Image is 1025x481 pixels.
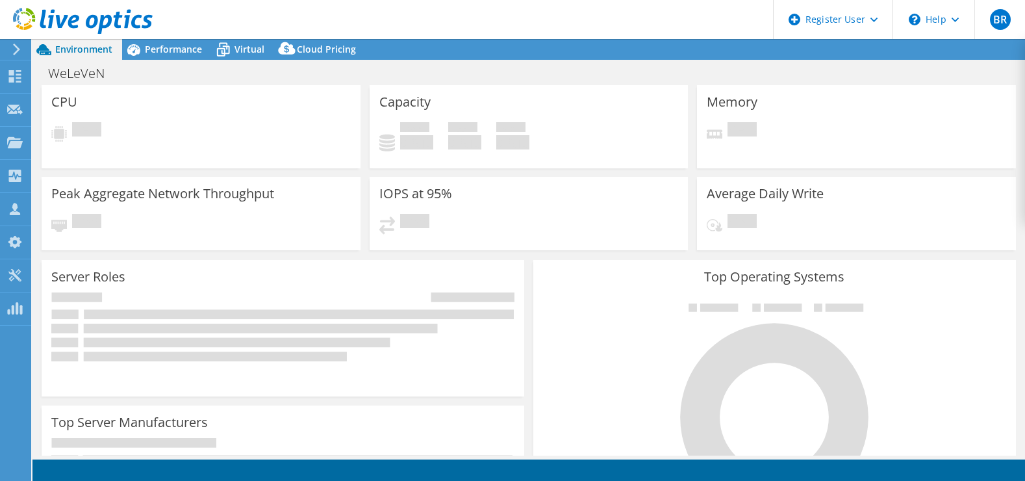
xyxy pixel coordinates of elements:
span: Performance [145,43,202,55]
span: Used [400,122,429,135]
h3: CPU [51,95,77,109]
span: Total [496,122,525,135]
span: Free [448,122,477,135]
h3: Top Server Manufacturers [51,415,208,430]
h3: Capacity [379,95,431,109]
h4: 0 GiB [496,135,529,149]
h1: WeLeVeN [42,66,125,81]
span: Pending [72,122,101,140]
h4: 0 GiB [448,135,481,149]
span: Cloud Pricing [297,43,356,55]
h3: IOPS at 95% [379,187,452,201]
span: Virtual [234,43,264,55]
h3: Peak Aggregate Network Throughput [51,187,274,201]
span: Pending [728,122,757,140]
span: Pending [72,214,101,231]
h3: Average Daily Write [707,187,824,201]
h3: Server Roles [51,270,125,284]
svg: \n [909,14,920,25]
span: Pending [728,214,757,231]
span: Environment [55,43,112,55]
h4: 0 GiB [400,135,433,149]
h3: Memory [707,95,757,109]
span: Pending [400,214,429,231]
h3: Top Operating Systems [543,270,1006,284]
span: BR [990,9,1011,30]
